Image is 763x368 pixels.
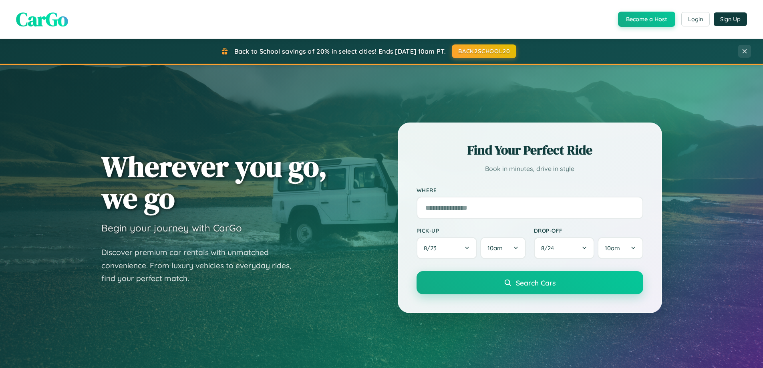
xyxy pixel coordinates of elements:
span: CarGo [16,6,68,32]
span: 8 / 24 [541,244,558,252]
span: Search Cars [516,278,556,287]
button: BACK2SCHOOL20 [452,44,516,58]
h2: Find Your Perfect Ride [417,141,643,159]
button: 8/23 [417,237,477,259]
span: 8 / 23 [424,244,441,252]
button: Sign Up [714,12,747,26]
button: 10am [480,237,525,259]
p: Discover premium car rentals with unmatched convenience. From luxury vehicles to everyday rides, ... [101,246,302,285]
label: Drop-off [534,227,643,234]
button: 10am [598,237,643,259]
button: Login [681,12,710,26]
label: Pick-up [417,227,526,234]
button: Search Cars [417,271,643,294]
span: 10am [487,244,503,252]
h1: Wherever you go, we go [101,151,327,214]
label: Where [417,187,643,193]
span: Back to School savings of 20% in select cities! Ends [DATE] 10am PT. [234,47,446,55]
button: Become a Host [618,12,675,27]
p: Book in minutes, drive in style [417,163,643,175]
span: 10am [605,244,620,252]
h3: Begin your journey with CarGo [101,222,242,234]
button: 8/24 [534,237,595,259]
